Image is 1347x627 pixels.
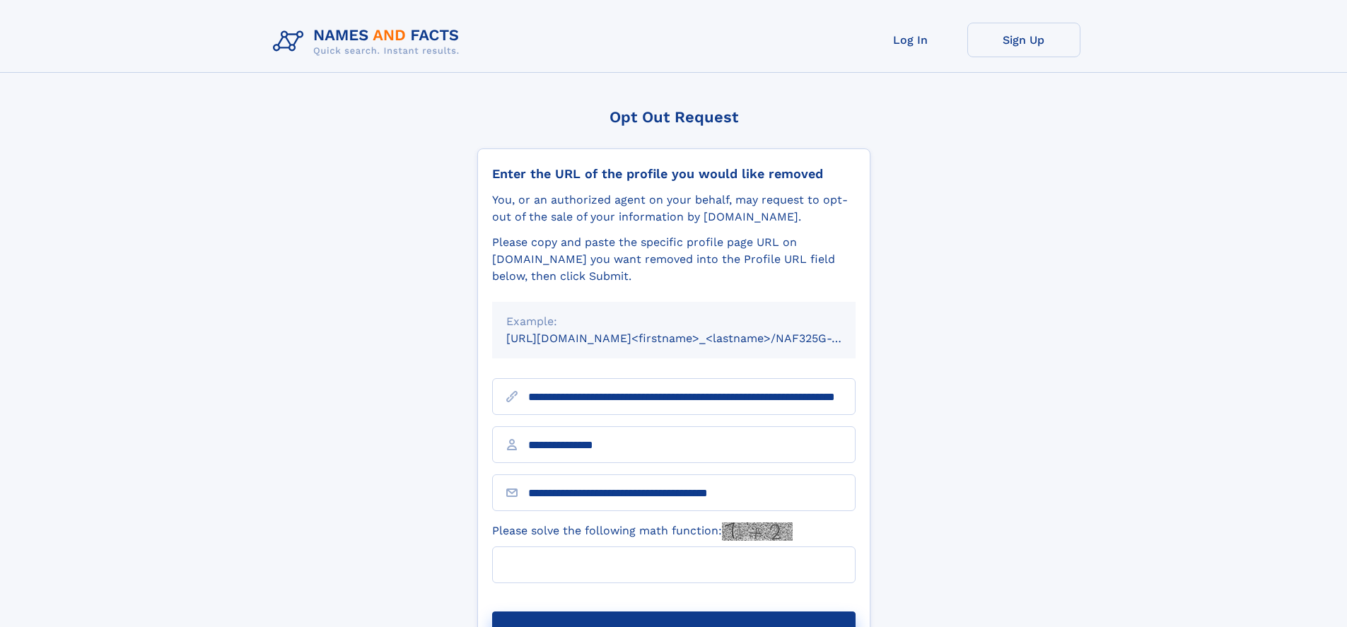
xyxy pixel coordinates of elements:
[506,332,882,345] small: [URL][DOMAIN_NAME]<firstname>_<lastname>/NAF325G-xxxxxxxx
[492,166,856,182] div: Enter the URL of the profile you would like removed
[492,192,856,225] div: You, or an authorized agent on your behalf, may request to opt-out of the sale of your informatio...
[967,23,1080,57] a: Sign Up
[267,23,471,61] img: Logo Names and Facts
[477,108,870,126] div: Opt Out Request
[506,313,841,330] div: Example:
[492,522,793,541] label: Please solve the following math function:
[854,23,967,57] a: Log In
[492,234,856,285] div: Please copy and paste the specific profile page URL on [DOMAIN_NAME] you want removed into the Pr...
